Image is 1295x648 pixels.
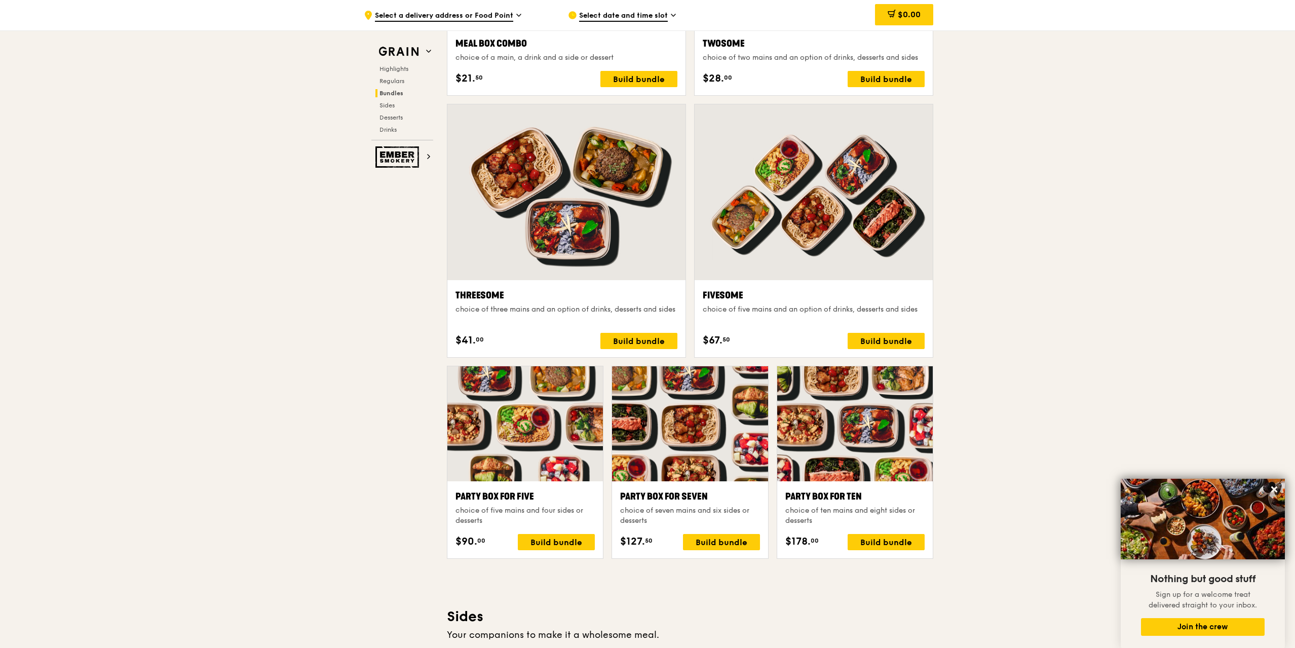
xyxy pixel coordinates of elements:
[375,11,513,22] span: Select a delivery address or Food Point
[379,90,403,97] span: Bundles
[785,534,811,549] span: $178.
[600,333,677,349] div: Build bundle
[455,506,595,526] div: choice of five mains and four sides or desserts
[1141,618,1265,636] button: Join the crew
[455,534,477,549] span: $90.
[379,102,395,109] span: Sides
[620,534,645,549] span: $127.
[455,489,595,504] div: Party Box for Five
[703,288,925,302] div: Fivesome
[848,534,925,550] div: Build bundle
[1149,590,1257,609] span: Sign up for a welcome treat delivered straight to your inbox.
[898,10,921,19] span: $0.00
[375,43,422,61] img: Grain web logo
[703,333,722,348] span: $67.
[455,36,677,51] div: Meal Box Combo
[379,65,408,72] span: Highlights
[518,534,595,550] div: Build bundle
[379,78,404,85] span: Regulars
[476,335,484,344] span: 00
[379,126,397,133] span: Drinks
[703,36,925,51] div: Twosome
[703,71,724,86] span: $28.
[1121,479,1285,559] img: DSC07876-Edit02-Large.jpeg
[447,607,933,626] h3: Sides
[724,73,732,82] span: 00
[455,53,677,63] div: choice of a main, a drink and a side or dessert
[703,304,925,315] div: choice of five mains and an option of drinks, desserts and sides
[447,628,933,642] div: Your companions to make it a wholesome meal.
[455,304,677,315] div: choice of three mains and an option of drinks, desserts and sides
[579,11,668,22] span: Select date and time slot
[379,114,403,121] span: Desserts
[455,288,677,302] div: Threesome
[1150,573,1255,585] span: Nothing but good stuff
[683,534,760,550] div: Build bundle
[1266,481,1282,498] button: Close
[785,489,925,504] div: Party Box for Ten
[375,146,422,168] img: Ember Smokery web logo
[811,537,819,545] span: 00
[722,335,730,344] span: 50
[848,333,925,349] div: Build bundle
[785,506,925,526] div: choice of ten mains and eight sides or desserts
[848,71,925,87] div: Build bundle
[645,537,653,545] span: 50
[600,71,677,87] div: Build bundle
[620,489,759,504] div: Party Box for Seven
[455,333,476,348] span: $41.
[703,53,925,63] div: choice of two mains and an option of drinks, desserts and sides
[455,71,475,86] span: $21.
[475,73,483,82] span: 50
[477,537,485,545] span: 00
[620,506,759,526] div: choice of seven mains and six sides or desserts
